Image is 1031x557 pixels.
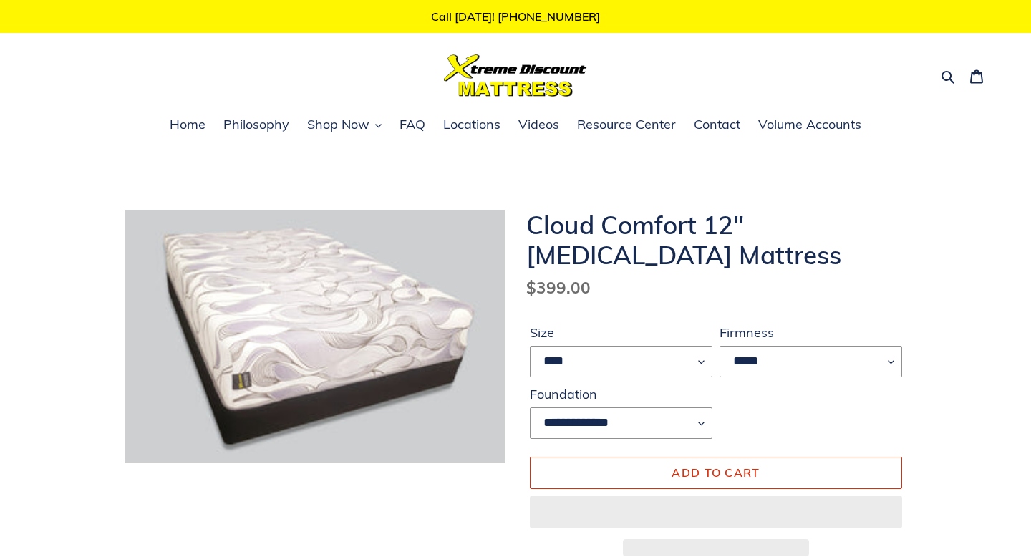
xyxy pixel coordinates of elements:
span: Home [170,116,205,133]
span: Shop Now [307,116,369,133]
span: Contact [694,116,740,133]
img: Xtreme Discount Mattress [444,54,587,97]
a: Volume Accounts [751,115,868,136]
a: Videos [511,115,566,136]
button: Add to cart [530,457,902,488]
span: $399.00 [526,277,591,298]
label: Foundation [530,384,712,404]
span: Volume Accounts [758,116,861,133]
span: Resource Center [577,116,676,133]
span: FAQ [400,116,425,133]
span: Videos [518,116,559,133]
a: Locations [436,115,508,136]
label: Size [530,323,712,342]
label: Firmness [720,323,902,342]
a: Home [163,115,213,136]
button: Shop Now [300,115,389,136]
a: FAQ [392,115,432,136]
h1: Cloud Comfort 12" [MEDICAL_DATA] Mattress [526,210,906,270]
a: Resource Center [570,115,683,136]
span: Locations [443,116,500,133]
a: Contact [687,115,747,136]
a: Philosophy [216,115,296,136]
span: Add to cart [672,465,760,480]
img: cloud comfort 12" memory foam [125,210,505,462]
span: Philosophy [223,116,289,133]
